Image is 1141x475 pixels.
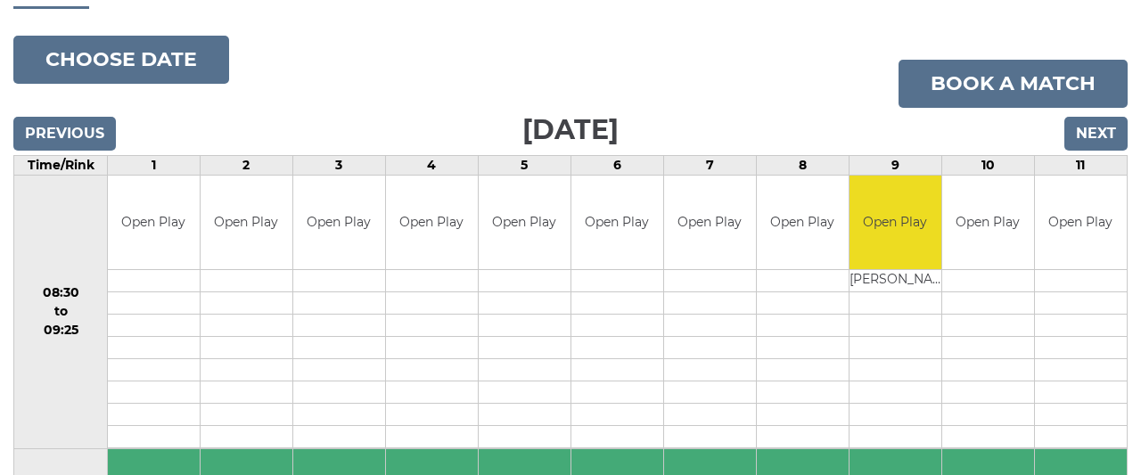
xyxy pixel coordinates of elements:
td: Open Play [386,176,478,269]
td: Open Play [942,176,1034,269]
td: 10 [941,156,1034,176]
td: Open Play [293,176,385,269]
td: 5 [478,156,570,176]
td: 7 [663,156,756,176]
td: 9 [849,156,941,176]
button: Choose date [13,36,229,84]
td: Open Play [664,176,756,269]
td: Open Play [571,176,663,269]
td: Open Play [757,176,849,269]
td: 11 [1034,156,1127,176]
input: Next [1064,117,1128,151]
td: 6 [570,156,663,176]
td: 2 [200,156,292,176]
td: Open Play [108,176,200,269]
td: Open Play [1035,176,1127,269]
td: 08:30 to 09:25 [14,176,108,449]
td: Open Play [850,176,941,269]
td: Open Play [201,176,292,269]
td: [PERSON_NAME] [850,269,941,291]
td: Open Play [479,176,570,269]
td: 4 [385,156,478,176]
a: Book a match [899,60,1128,108]
input: Previous [13,117,116,151]
td: 1 [108,156,201,176]
td: Time/Rink [14,156,108,176]
td: 3 [292,156,385,176]
td: 8 [756,156,849,176]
